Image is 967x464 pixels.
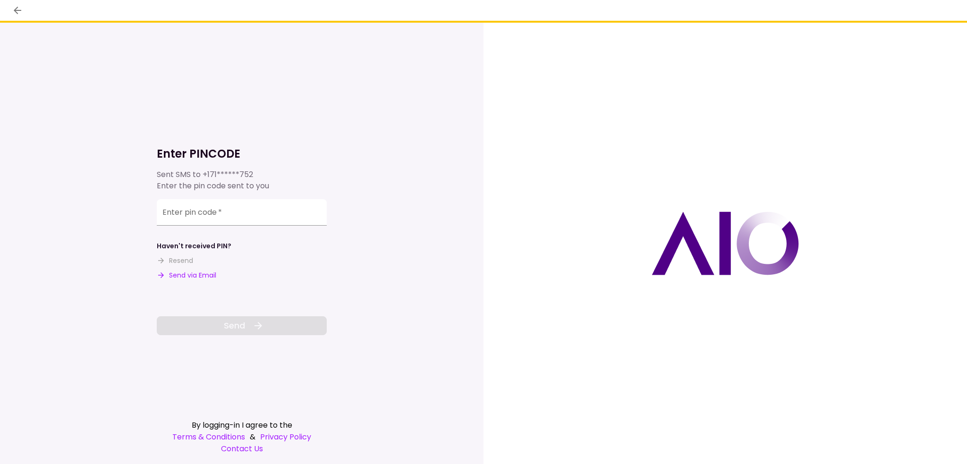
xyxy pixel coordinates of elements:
button: Send via Email [157,270,216,280]
div: By logging-in I agree to the [157,419,327,431]
button: Send [157,316,327,335]
div: Haven't received PIN? [157,241,231,251]
h1: Enter PINCODE [157,146,327,161]
div: & [157,431,327,443]
span: Send [224,319,245,332]
a: Contact Us [157,443,327,455]
a: Terms & Conditions [172,431,245,443]
div: Sent SMS to Enter the pin code sent to you [157,169,327,192]
button: back [9,2,25,18]
a: Privacy Policy [260,431,311,443]
button: Resend [157,256,193,266]
img: AIO logo [652,211,799,275]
